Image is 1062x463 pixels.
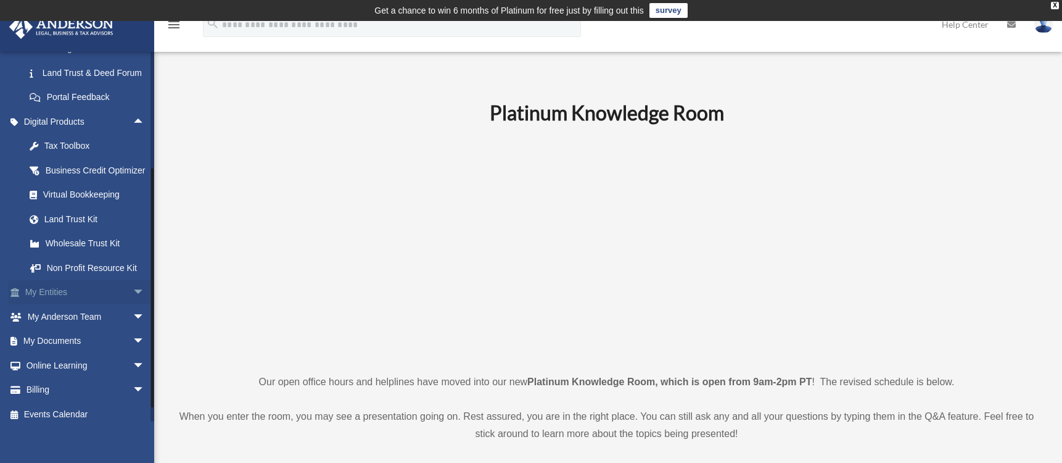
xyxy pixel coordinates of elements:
a: survey [649,3,688,18]
span: arrow_drop_down [133,353,157,378]
div: Business Credit Optimizer [43,163,148,178]
div: Wholesale Trust Kit [43,236,148,251]
a: Tax Toolbox [17,134,163,159]
a: Digital Productsarrow_drop_up [9,109,163,134]
div: Tax Toolbox [43,138,148,154]
a: My Documentsarrow_drop_down [9,329,163,354]
a: Events Calendar [9,402,163,427]
span: arrow_drop_down [133,378,157,403]
div: Get a chance to win 6 months of Platinum for free just by filling out this [374,3,644,18]
img: Anderson Advisors Platinum Portal [6,15,117,39]
p: When you enter the room, you may see a presentation going on. Rest assured, you are in the right ... [176,408,1037,443]
span: arrow_drop_up [133,109,157,135]
strong: Platinum Knowledge Room, which is open from 9am-2pm PT [527,377,812,387]
div: close [1051,2,1059,9]
iframe: 231110_Toby_KnowledgeRoom [422,142,792,351]
span: arrow_drop_down [133,329,157,354]
div: Non Profit Resource Kit [43,261,148,276]
a: My Anderson Teamarrow_drop_down [9,304,163,329]
img: User Pic [1034,15,1053,33]
a: Wholesale Trust Kit [17,231,163,256]
a: Business Credit Optimizer [17,158,163,183]
a: Online Learningarrow_drop_down [9,353,163,378]
span: arrow_drop_down [133,280,157,306]
div: Virtual Bookkeeping [43,187,148,202]
a: Billingarrow_drop_down [9,378,163,403]
a: Virtual Bookkeeping [17,183,163,207]
p: Our open office hours and helplines have moved into our new ! The revised schedule is below. [176,373,1037,391]
b: Platinum Knowledge Room [490,101,724,125]
i: search [206,17,220,30]
a: Land Trust & Deed Forum [17,60,163,85]
a: menu [167,22,181,32]
i: menu [167,17,181,32]
a: Non Profit Resource Kit [17,256,163,280]
span: arrow_drop_down [133,304,157,330]
a: My Entitiesarrow_drop_down [9,280,163,305]
div: Land Trust Kit [43,212,148,227]
a: Portal Feedback [17,85,163,110]
a: Land Trust Kit [17,207,163,231]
